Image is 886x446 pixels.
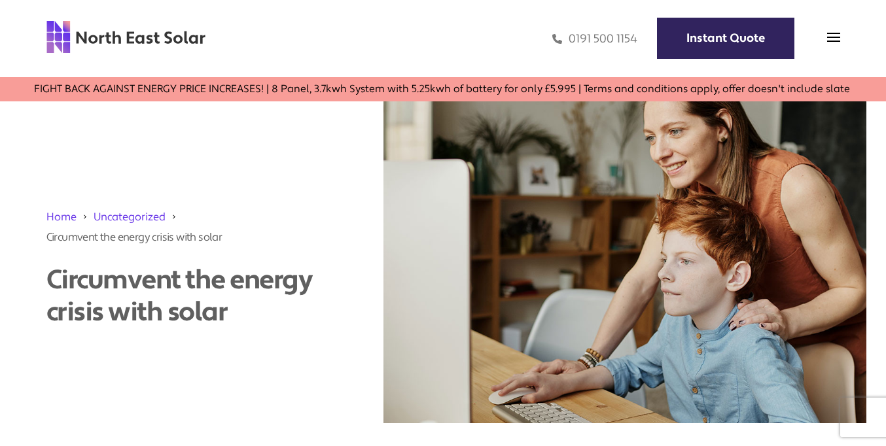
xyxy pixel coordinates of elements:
img: 211688_forward_arrow_icon.svg [171,209,177,224]
a: Uncategorized [94,210,166,224]
a: Home [46,210,77,224]
a: 0191 500 1154 [552,31,637,46]
img: north east solar logo [46,20,206,54]
h1: Circumvent the energy crisis with solar [46,264,351,328]
img: menu icon [827,31,840,44]
span: Circumvent the energy crisis with solar [46,230,222,245]
img: phone icon [552,31,562,46]
img: pexels-julia-m-cameron-4145347.jpg [383,101,866,423]
a: Instant Quote [657,18,794,59]
img: 211688_forward_arrow_icon.svg [82,209,88,224]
